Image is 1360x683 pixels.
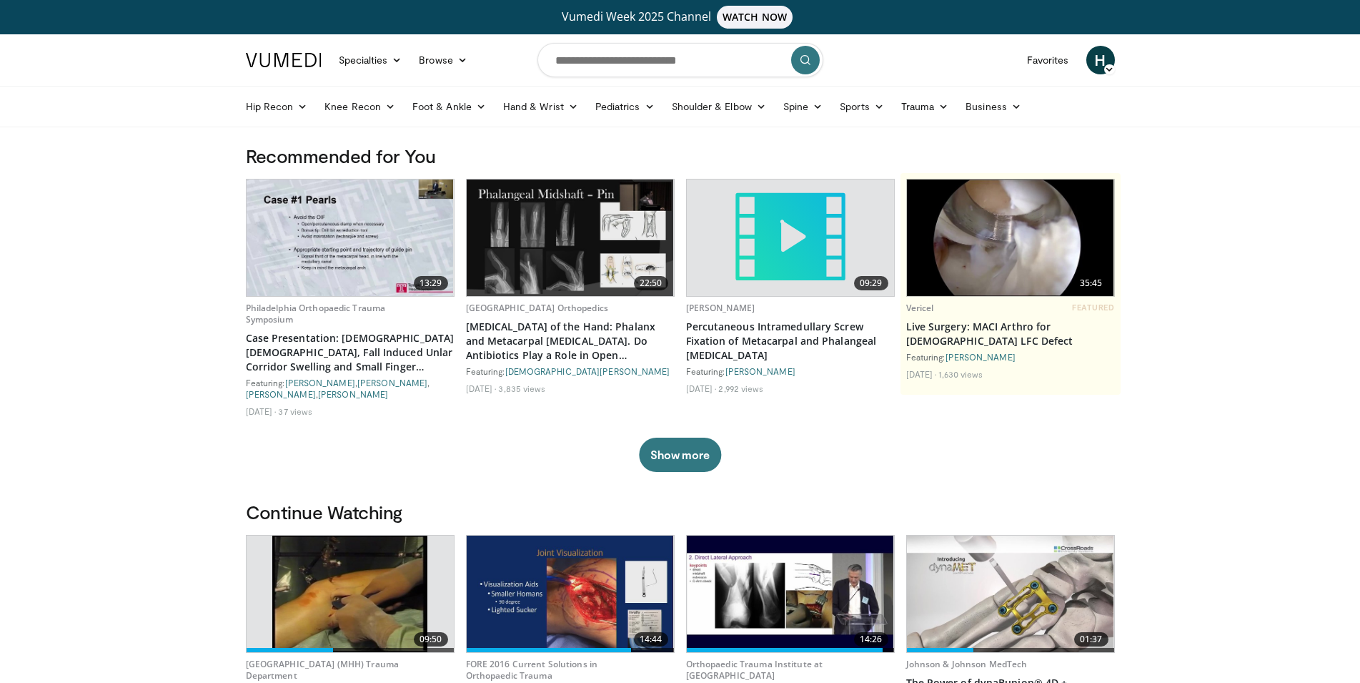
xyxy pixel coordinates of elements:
[414,632,448,647] span: 09:50
[247,180,454,296] img: dd870c15-99c3-4c7c-a583-28710bac98e0.620x360_q85_upscale.jpg
[906,368,937,380] li: [DATE]
[246,302,386,325] a: Philadelphia Orthopaedic Trauma Symposium
[687,536,894,652] img: f87b2123-f4be-4a0b-84cb-15662ba9ccbe.620x360_q85_upscale.jpg
[686,320,895,363] a: Percutaneous Intramedullary Screw Fixation of Metacarpal and Phalangeal [MEDICAL_DATA]
[957,92,1030,121] a: Business
[466,658,598,682] a: FORE 2016 Current Solutions in Orthopaedic Trauma
[1074,632,1108,647] span: 01:37
[663,92,775,121] a: Shoulder & Elbow
[907,180,1114,296] a: 35:45
[686,302,755,314] a: [PERSON_NAME]
[639,438,721,472] button: Show more
[687,180,894,296] a: 09:29
[732,180,848,296] img: video.svg
[831,92,893,121] a: Sports
[587,92,663,121] a: Pediatrics
[246,331,455,374] a: Case Presentation: [DEMOGRAPHIC_DATA] [DEMOGRAPHIC_DATA], Fall Induced Unlar Corridor Swelling an...
[466,365,675,377] div: Featuring:
[318,389,388,399] a: [PERSON_NAME]
[686,383,717,394] li: [DATE]
[246,377,455,400] div: Featuring: , , ,
[686,365,895,377] div: Featuring:
[1086,46,1115,74] a: H
[775,92,831,121] a: Spine
[686,658,823,682] a: Orthopaedic Trauma Institute at [GEOGRAPHIC_DATA]
[316,92,404,121] a: Knee Recon
[906,302,934,314] a: Vericel
[906,320,1115,348] a: Live Surgery: MACI Arthro for [DEMOGRAPHIC_DATA] LFC Defect
[1072,303,1114,313] span: FEATURED
[938,368,983,380] li: 1,630 views
[687,536,894,652] a: 14:26
[466,383,497,394] li: [DATE]
[414,276,448,290] span: 13:29
[467,536,674,652] img: cb807dfe-f02f-4aa3-9a62-dcfa16b747aa.620x360_q85_upscale.jpg
[945,352,1016,362] a: [PERSON_NAME]
[247,180,454,296] a: 13:29
[248,6,1113,29] a: Vumedi Week 2025 ChannelWATCH NOW
[1018,46,1078,74] a: Favorites
[272,536,428,652] img: x0JBUkvnwpAy-qi34xMDoxOjBvO1TC8Z.620x360_q85_upscale.jpg
[246,658,399,682] a: [GEOGRAPHIC_DATA] (MHH) Trauma Department
[278,406,312,417] li: 37 views
[246,53,322,67] img: VuMedi Logo
[906,351,1115,363] div: Featuring:
[505,366,670,376] a: [DEMOGRAPHIC_DATA][PERSON_NAME]
[246,144,1115,167] h3: Recommended for You
[246,389,316,399] a: [PERSON_NAME]
[634,276,668,290] span: 22:50
[907,536,1114,652] img: 7dd12506-91b6-4c14-8152-9f8fb0518962.620x360_q85_upscale.jpg
[330,46,411,74] a: Specialties
[854,632,888,647] span: 14:26
[717,6,793,29] span: WATCH NOW
[404,92,495,121] a: Foot & Ankle
[246,501,1115,524] h3: Continue Watching
[467,180,674,296] img: 88824815-5084-4ca5-a037-95d941b7473f.620x360_q85_upscale.jpg
[1074,276,1108,290] span: 35:45
[410,46,476,74] a: Browse
[466,302,608,314] a: [GEOGRAPHIC_DATA] Orthopedics
[467,180,674,296] a: 22:50
[893,92,958,121] a: Trauma
[467,536,674,652] a: 14:44
[718,383,763,394] li: 2,992 views
[907,180,1114,296] img: eb023345-1e2d-4374-a840-ddbc99f8c97c.620x360_q85_upscale.jpg
[537,43,823,77] input: Search topics, interventions
[907,536,1114,652] a: 01:37
[725,366,795,376] a: [PERSON_NAME]
[237,92,317,121] a: Hip Recon
[285,378,355,388] a: [PERSON_NAME]
[854,276,888,290] span: 09:29
[498,383,545,394] li: 3,835 views
[357,378,427,388] a: [PERSON_NAME]
[495,92,587,121] a: Hand & Wrist
[466,320,675,363] a: [MEDICAL_DATA] of the Hand: Phalanx and Metacarpal [MEDICAL_DATA]. Do Antibiotics Play a Role in ...
[906,658,1028,670] a: Johnson & Johnson MedTech
[246,406,277,417] li: [DATE]
[247,536,454,652] a: 09:50
[634,632,668,647] span: 14:44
